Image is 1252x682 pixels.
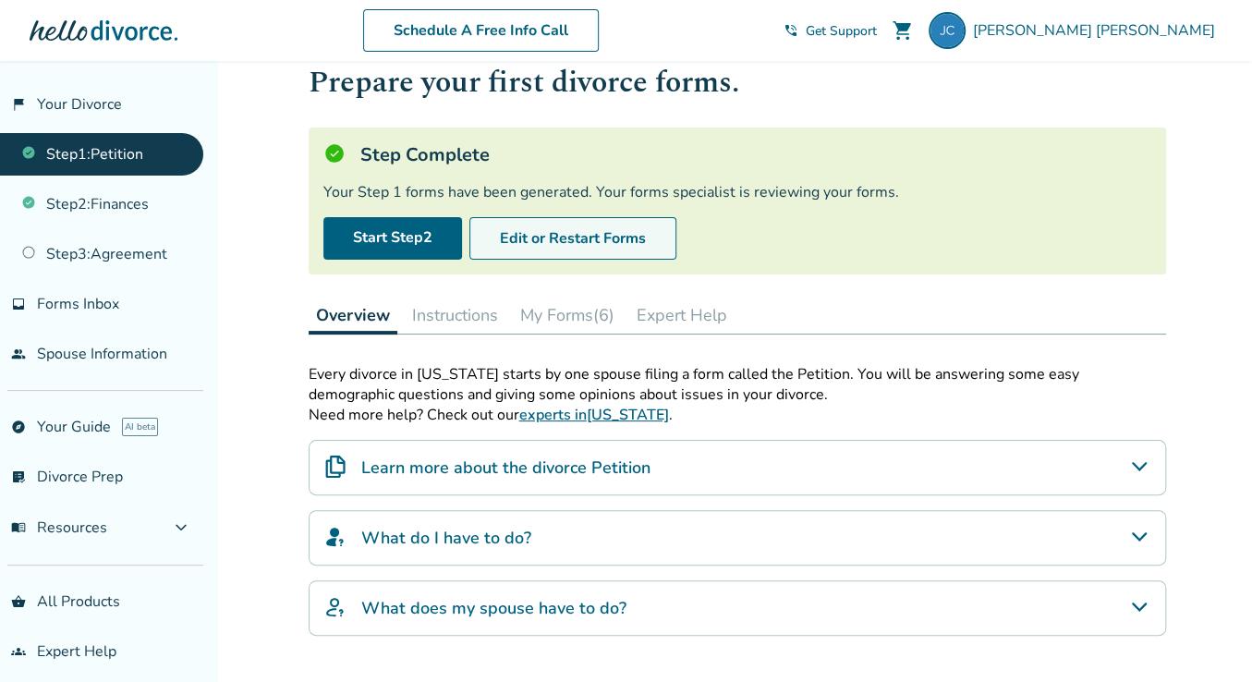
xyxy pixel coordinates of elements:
[11,469,26,484] span: list_alt_check
[309,580,1166,636] div: What does my spouse have to do?
[309,364,1166,405] p: Every divorce in [US_STATE] starts by one spouse filing a form called the Petition. You will be a...
[323,182,1151,202] div: Your Step 1 forms have been generated. Your forms specialist is reviewing your forms.
[469,217,676,260] button: Edit or Restart Forms
[323,217,462,260] a: Start Step2
[11,297,26,311] span: inbox
[324,596,346,618] img: What does my spouse have to do?
[892,19,914,42] span: shopping_cart
[929,12,966,49] img: jessica.chung.e@gmail.com
[309,440,1166,495] div: Learn more about the divorce Petition
[11,347,26,361] span: people
[405,297,505,334] button: Instructions
[11,594,26,609] span: shopping_basket
[629,297,735,334] button: Expert Help
[513,297,622,334] button: My Forms(6)
[309,60,1166,105] h1: Prepare your first divorce forms.
[360,142,490,167] h5: Step Complete
[11,520,26,535] span: menu_book
[784,22,877,40] a: phone_in_talkGet Support
[361,456,650,480] h4: Learn more about the divorce Petition
[309,510,1166,566] div: What do I have to do?
[363,9,599,52] a: Schedule A Free Info Call
[170,517,192,539] span: expand_more
[11,97,26,112] span: flag_2
[519,405,669,425] a: experts in[US_STATE]
[973,20,1222,41] span: [PERSON_NAME] [PERSON_NAME]
[11,644,26,659] span: groups
[806,22,877,40] span: Get Support
[11,420,26,434] span: explore
[1160,593,1252,682] iframe: Chat Widget
[784,23,798,38] span: phone_in_talk
[122,418,158,436] span: AI beta
[361,526,531,550] h4: What do I have to do?
[11,518,107,538] span: Resources
[324,526,346,548] img: What do I have to do?
[309,297,397,335] button: Overview
[37,294,119,314] span: Forms Inbox
[309,405,1166,425] p: Need more help? Check out our .
[361,596,626,620] h4: What does my spouse have to do?
[324,456,346,478] img: Learn more about the divorce Petition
